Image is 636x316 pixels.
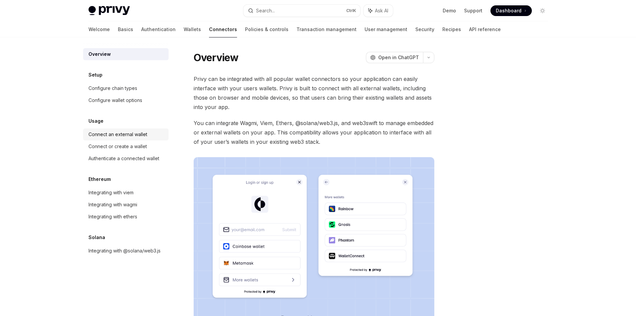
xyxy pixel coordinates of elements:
div: Authenticate a connected wallet [88,154,159,163]
a: Basics [118,21,133,37]
a: Demo [443,7,456,14]
a: Welcome [88,21,110,37]
a: Connect or create a wallet [83,140,169,152]
div: Connect an external wallet [88,130,147,138]
span: You can integrate Wagmi, Viem, Ethers, @solana/web3.js, and web3swift to manage embedded or exter... [194,118,434,146]
a: Dashboard [490,5,532,16]
span: Ask AI [375,7,388,14]
div: Integrating with wagmi [88,201,137,209]
a: Security [415,21,434,37]
h5: Ethereum [88,175,111,183]
a: Integrating with ethers [83,211,169,223]
button: Search...CtrlK [243,5,360,17]
div: Overview [88,50,111,58]
div: Configure chain types [88,84,137,92]
div: Integrating with ethers [88,213,137,221]
button: Open in ChatGPT [366,52,423,63]
a: Configure chain types [83,82,169,94]
div: Search... [256,7,275,15]
a: API reference [469,21,501,37]
a: Connect an external wallet [83,128,169,140]
a: Integrating with viem [83,187,169,199]
h5: Solana [88,233,105,241]
div: Integrating with @solana/web3.js [88,247,161,255]
h5: Setup [88,71,102,79]
button: Toggle dark mode [537,5,548,16]
a: Authentication [141,21,176,37]
img: light logo [88,6,130,15]
span: Dashboard [496,7,521,14]
a: User management [365,21,407,37]
div: Integrating with viem [88,189,134,197]
a: Wallets [184,21,201,37]
a: Connectors [209,21,237,37]
div: Connect or create a wallet [88,142,147,150]
button: Ask AI [364,5,393,17]
a: Transaction management [296,21,357,37]
a: Recipes [442,21,461,37]
a: Authenticate a connected wallet [83,152,169,165]
span: Ctrl K [346,8,356,13]
a: Integrating with wagmi [83,199,169,211]
a: Policies & controls [245,21,288,37]
h1: Overview [194,51,239,64]
a: Overview [83,48,169,60]
span: Open in ChatGPT [378,54,419,61]
h5: Usage [88,117,103,125]
a: Configure wallet options [83,94,169,106]
a: Support [464,7,482,14]
a: Integrating with @solana/web3.js [83,245,169,257]
div: Configure wallet options [88,96,142,104]
span: Privy can be integrated with all popular wallet connectors so your application can easily interfa... [194,74,434,112]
